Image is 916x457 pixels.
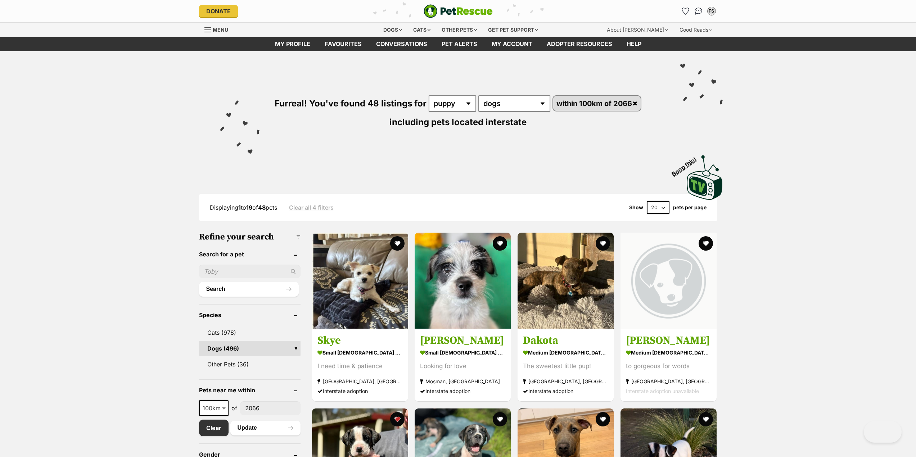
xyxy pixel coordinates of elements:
strong: medium [DEMOGRAPHIC_DATA] Dog [523,348,608,358]
a: within 100km of 2066 [553,96,641,111]
button: favourite [390,412,404,426]
a: Skye small [DEMOGRAPHIC_DATA] Dog I need time & patience [GEOGRAPHIC_DATA], [GEOGRAPHIC_DATA] Int... [312,329,408,402]
button: favourite [699,236,713,251]
a: Boop this! [687,149,723,201]
div: Interstate adoption [420,387,505,396]
img: chat-41dd97257d64d25036548639549fe6c8038ab92f7586957e7f3b1b290dea8141.svg [695,8,702,15]
strong: 48 [258,204,266,211]
a: Donate [199,5,238,17]
div: Other pets [437,23,482,37]
a: My account [484,37,540,51]
a: Dogs (496) [199,341,301,356]
ul: Account quick links [680,5,717,17]
strong: [GEOGRAPHIC_DATA], [GEOGRAPHIC_DATA] [626,377,711,387]
span: Menu [213,27,228,33]
button: favourite [390,236,404,251]
span: Show [629,205,643,210]
div: Looking for love [420,362,505,371]
strong: [GEOGRAPHIC_DATA], [GEOGRAPHIC_DATA] [317,377,403,387]
h3: [PERSON_NAME] [626,334,711,348]
img: Skye - Maltese x Shih Tzu Dog [312,233,408,329]
span: 100km [200,403,228,413]
span: Furreal! You've found 48 listings for [275,98,427,109]
header: Search for a pet [199,251,301,257]
a: My profile [268,37,317,51]
div: Dogs [378,23,407,37]
button: favourite [493,236,507,251]
strong: 1 [238,204,241,211]
div: Interstate adoption [523,387,608,396]
a: [PERSON_NAME] small [DEMOGRAPHIC_DATA] Dog Looking for love Mosman, [GEOGRAPHIC_DATA] Interstate ... [415,329,511,402]
img: Freddy - Mixed breed Dog [415,233,511,329]
h3: [PERSON_NAME] [420,334,505,348]
strong: small [DEMOGRAPHIC_DATA] Dog [317,348,403,358]
label: pets per page [673,205,707,210]
a: Menu [204,23,233,36]
div: to gorgeous for words [626,362,711,371]
a: Favourites [680,5,691,17]
input: postcode [240,401,301,415]
a: Cats (978) [199,325,301,340]
span: Displaying to of pets [210,204,277,211]
strong: 19 [246,204,252,211]
span: including pets located interstate [389,117,527,127]
button: favourite [596,236,610,251]
a: Dakota medium [DEMOGRAPHIC_DATA] Dog The sweetest little pup! [GEOGRAPHIC_DATA], [GEOGRAPHIC_DATA... [518,329,614,402]
span: 100km [199,400,229,416]
div: I need time & patience [317,362,403,371]
div: Cats [408,23,436,37]
h3: Dakota [523,334,608,348]
button: favourite [493,412,507,426]
button: My account [706,5,717,17]
img: Dakota - American Staffordshire Terrier Dog [518,233,614,329]
div: The sweetest little pup! [523,362,608,371]
a: Clear all 4 filters [289,204,334,211]
strong: Mosman, [GEOGRAPHIC_DATA] [420,377,505,387]
div: Interstate adoption [317,387,403,396]
img: PetRescue TV logo [687,155,723,200]
a: Clear [199,420,229,436]
button: Update [230,421,301,435]
div: About [PERSON_NAME] [602,23,673,37]
span: of [231,404,237,412]
button: favourite [699,412,713,426]
button: Search [199,282,299,296]
header: Pets near me within [199,387,301,393]
a: Conversations [693,5,704,17]
button: favourite [596,412,610,426]
a: Help [619,37,649,51]
a: conversations [369,37,434,51]
a: Adopter resources [540,37,619,51]
span: Boop this! [670,151,703,177]
h3: Skye [317,334,403,348]
h3: Refine your search [199,232,301,242]
a: PetRescue [424,4,493,18]
strong: small [DEMOGRAPHIC_DATA] Dog [420,348,505,358]
img: logo-e224e6f780fb5917bec1dbf3a21bbac754714ae5b6737aabdf751b685950b380.svg [424,4,493,18]
div: Get pet support [483,23,543,37]
strong: [GEOGRAPHIC_DATA], [GEOGRAPHIC_DATA] [523,377,608,387]
input: Toby [199,265,301,278]
a: [PERSON_NAME] medium [DEMOGRAPHIC_DATA] Dog to gorgeous for words [GEOGRAPHIC_DATA], [GEOGRAPHIC_... [621,329,717,402]
iframe: Help Scout Beacon - Open [864,421,902,443]
div: Good Reads [674,23,717,37]
span: Interstate adoption unavailable [626,388,699,394]
header: Species [199,312,301,318]
a: Pet alerts [434,37,484,51]
strong: medium [DEMOGRAPHIC_DATA] Dog [626,348,711,358]
a: Favourites [317,37,369,51]
a: Other Pets (36) [199,357,301,372]
div: FS [708,8,715,15]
